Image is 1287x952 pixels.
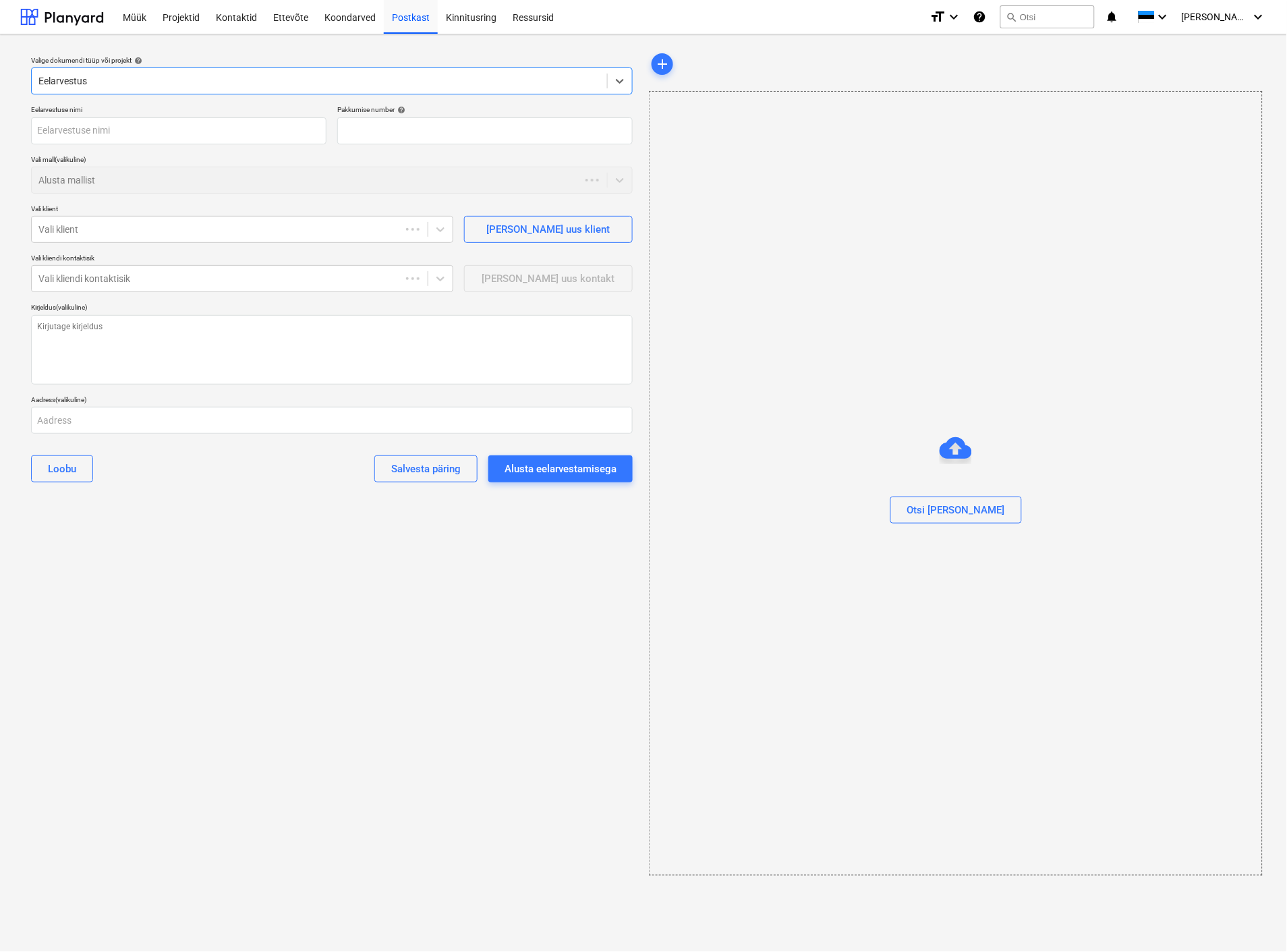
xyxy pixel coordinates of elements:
span: search [1006,11,1017,22]
span: [PERSON_NAME] [MEDICAL_DATA] [1182,11,1249,22]
input: Eelarvestuse nimi [31,117,326,144]
div: Kirjeldus (valikuline) [31,303,633,312]
div: [PERSON_NAME] uus klient [487,221,610,238]
div: Vali klient [31,204,453,213]
button: Otsi [PERSON_NAME] [890,497,1022,524]
i: keyboard_arrow_down [1155,9,1171,25]
button: Otsi [1000,5,1095,28]
button: Alusta eelarvestamisega [488,455,633,482]
button: Salvesta päring [374,455,478,482]
div: Salvesta päring [391,460,461,478]
button: [PERSON_NAME] uus klient [464,216,633,243]
i: Abikeskus [973,9,987,25]
div: Pakkumise number [337,105,633,114]
input: Aadress [31,407,633,434]
span: add [654,56,670,72]
i: format_size [930,9,946,25]
div: Vali mall (valikuline) [31,155,633,164]
div: Valige dokumendi tüüp või projekt [31,56,633,65]
i: keyboard_arrow_down [1251,9,1267,25]
div: Vali kliendi kontaktisik [31,254,453,262]
i: keyboard_arrow_down [946,9,963,25]
div: Otsi [PERSON_NAME] [907,501,1005,519]
span: help [132,57,142,65]
span: help [395,106,405,114]
i: notifications [1106,9,1119,25]
div: Aadress (valikuline) [31,395,633,404]
div: Otsi [PERSON_NAME] [649,91,1263,876]
div: Loobu [48,460,76,478]
p: Eelarvestuse nimi [31,105,326,117]
div: Alusta eelarvestamisega [505,460,617,478]
button: Loobu [31,455,93,482]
